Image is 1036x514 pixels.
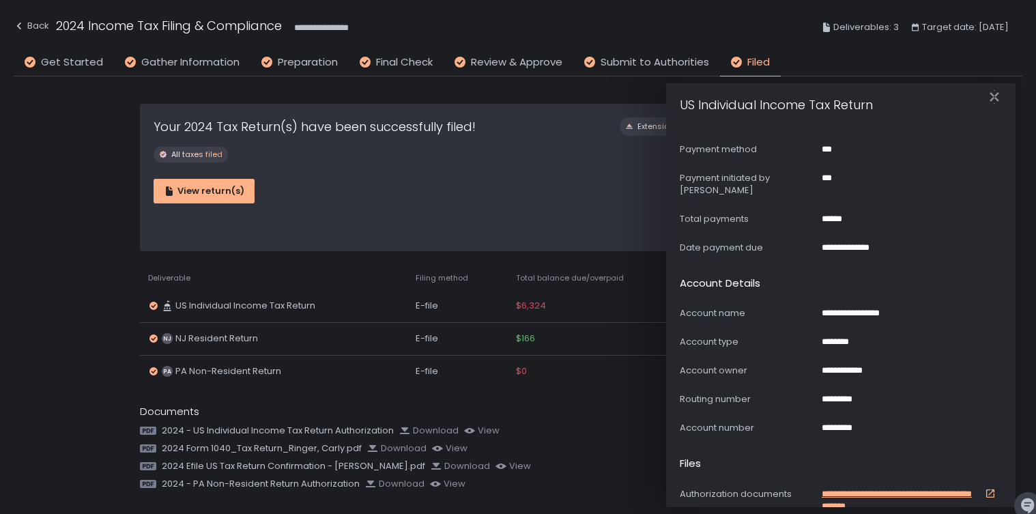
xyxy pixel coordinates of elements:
span: PA Non-Resident Return [175,365,281,377]
span: Preparation [278,55,338,70]
span: Final Check [376,55,433,70]
button: Download [367,442,427,455]
div: Account owner [680,365,816,377]
div: Authorization documents [680,488,816,500]
div: E-file [416,365,500,377]
h2: Files [680,456,701,472]
span: NJ Resident Return [175,332,258,345]
div: Documents [140,404,897,420]
span: US Individual Income Tax Return [175,300,315,312]
h1: 2024 Income Tax Filing & Compliance [56,16,282,35]
button: view [495,460,531,472]
button: Download [399,425,459,437]
span: 2024 - PA Non-Resident Return Authorization [162,478,360,490]
span: Filed [747,55,770,70]
span: Deliverables: 3 [833,19,899,35]
span: Extension filed [637,122,693,132]
span: Filing method [416,273,468,283]
span: Gather Information [141,55,240,70]
button: View return(s) [154,179,255,203]
div: Routing number [680,393,816,405]
button: Back [14,16,49,39]
h1: Your 2024 Tax Return(s) have been successfully filed! [154,117,476,136]
div: View return(s) [164,185,244,197]
text: PA [163,367,171,375]
button: view [464,425,500,437]
h2: Account details [680,276,760,291]
span: Review & Approve [471,55,562,70]
button: view [432,442,467,455]
div: E-file [416,300,500,312]
button: Download [365,478,425,490]
text: NJ [163,334,171,343]
span: $0 [516,365,527,377]
h1: US Individual Income Tax Return [680,79,873,114]
span: Get Started [41,55,103,70]
div: Back [14,18,49,34]
span: $166 [516,332,535,345]
div: E-file [416,332,500,345]
span: Target date: [DATE] [922,19,1009,35]
span: 2024 Form 1040_Tax Return_Ringer, Carly.pdf [162,442,362,455]
div: Total payments [680,213,816,225]
div: Account number [680,422,816,434]
span: 2024 Efile US Tax Return Confirmation - [PERSON_NAME].pdf [162,460,425,472]
div: Date payment due [680,242,816,254]
span: Total balance due/overpaid [516,273,624,283]
button: view [430,478,465,490]
span: Submit to Authorities [601,55,709,70]
div: Payment method [680,143,816,156]
span: All taxes filed [171,149,222,160]
button: Download [431,460,490,472]
span: Deliverable [148,273,190,283]
div: Account type [680,336,816,348]
div: Payment initiated by [PERSON_NAME] [680,172,816,197]
span: $6,324 [516,300,546,312]
div: Account name [680,307,816,319]
span: 2024 - US Individual Income Tax Return Authorization [162,425,394,437]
